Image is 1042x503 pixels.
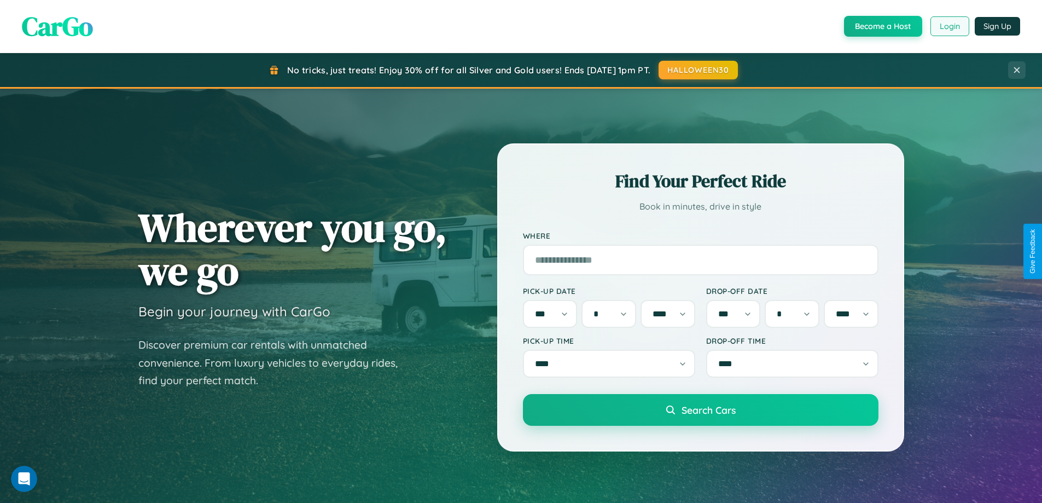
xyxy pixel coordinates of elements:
[706,336,878,345] label: Drop-off Time
[844,16,922,37] button: Become a Host
[523,336,695,345] label: Pick-up Time
[930,16,969,36] button: Login
[682,404,736,416] span: Search Cars
[523,199,878,215] p: Book in minutes, drive in style
[138,303,330,320] h3: Begin your journey with CarGo
[523,169,878,193] h2: Find Your Perfect Ride
[138,206,447,292] h1: Wherever you go, we go
[523,394,878,426] button: Search Cars
[138,336,412,390] p: Discover premium car rentals with unmatched convenience. From luxury vehicles to everyday rides, ...
[659,61,738,79] button: HALLOWEEN30
[22,8,93,44] span: CarGo
[706,286,878,296] label: Drop-off Date
[523,231,878,240] label: Where
[975,17,1020,36] button: Sign Up
[287,65,650,76] span: No tricks, just treats! Enjoy 30% off for all Silver and Gold users! Ends [DATE] 1pm PT.
[523,286,695,296] label: Pick-up Date
[11,466,37,492] iframe: Intercom live chat
[1029,229,1037,274] div: Give Feedback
